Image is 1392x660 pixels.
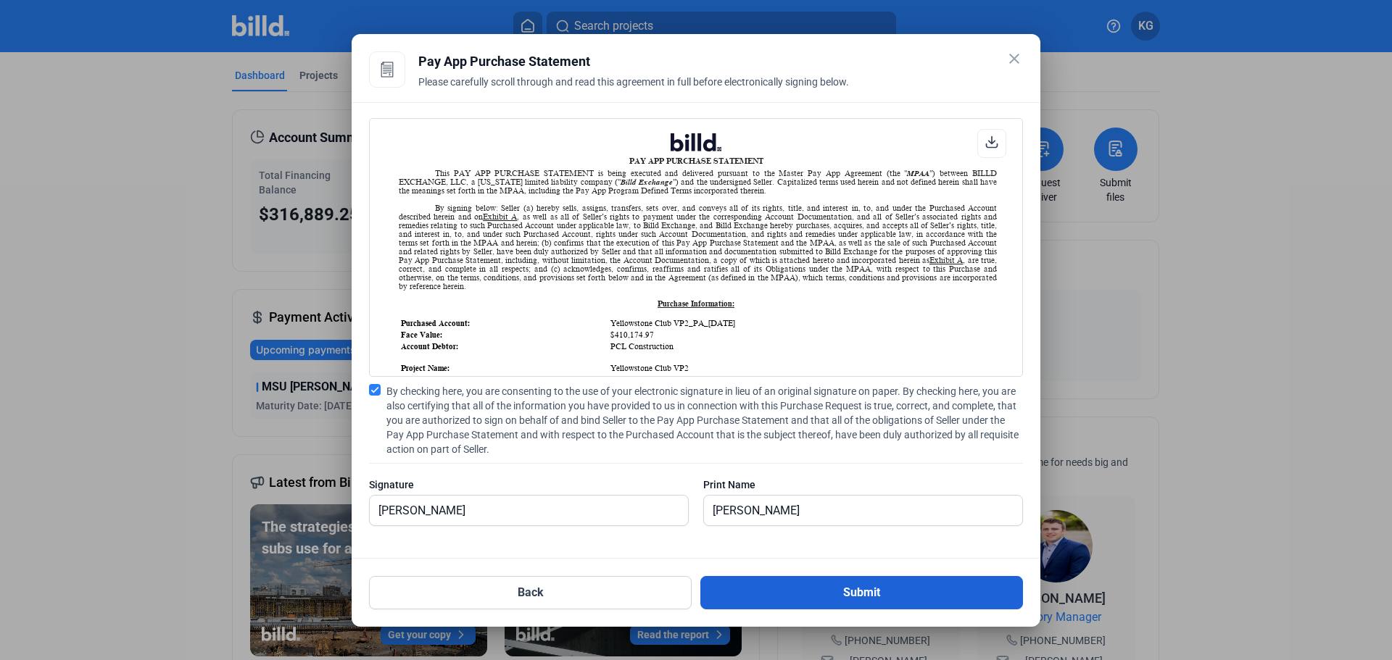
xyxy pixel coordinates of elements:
button: Submit [700,576,1023,609]
td: $410,174.97 [610,330,995,340]
i: Billd Exchange [621,177,673,186]
div: Print Name [703,477,1023,492]
span: PCL Construction [610,342,674,351]
u: Exhibit A [929,256,963,264]
td: Yellowstone Club VP2 [610,363,995,373]
td: Purchased Account: [400,318,608,328]
input: Print Name [704,496,1006,525]
td: Yellowstone Club VP2_PA_[DATE] [610,318,995,328]
div: Signature [369,477,689,492]
i: MPAA [907,169,929,177]
div: Please carefully scroll through and read this agreement in full before electronically signing below. [418,75,1023,106]
div: Pay App Purchase Statement [418,51,1023,72]
u: Purchase Information: [658,299,734,308]
u: Exhibit A [483,212,517,221]
span: 1 Yellowstone Club [GEOGRAPHIC_DATA] [610,375,768,384]
td: Project Name: [400,363,608,373]
span: By checking here, you are consenting to the use of your electronic signature in lieu of an origin... [386,384,1023,456]
mat-icon: close [1006,50,1023,67]
td: Project Address: [400,375,608,385]
button: Back [369,576,692,609]
td: Face Value: [400,330,608,340]
b: PAY APP PURCHASE STATEMENT [629,156,763,165]
div: This PAY APP PURCHASE STATEMENT is being executed and delivered pursuant to the Master Pay App Ag... [399,169,997,195]
td: Account Debtor: [400,341,608,351]
input: Signature [370,496,672,525]
div: By signing below: Seller (a) hereby sells, assigns, transfers, sets over, and conveys all of its ... [399,204,997,291]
